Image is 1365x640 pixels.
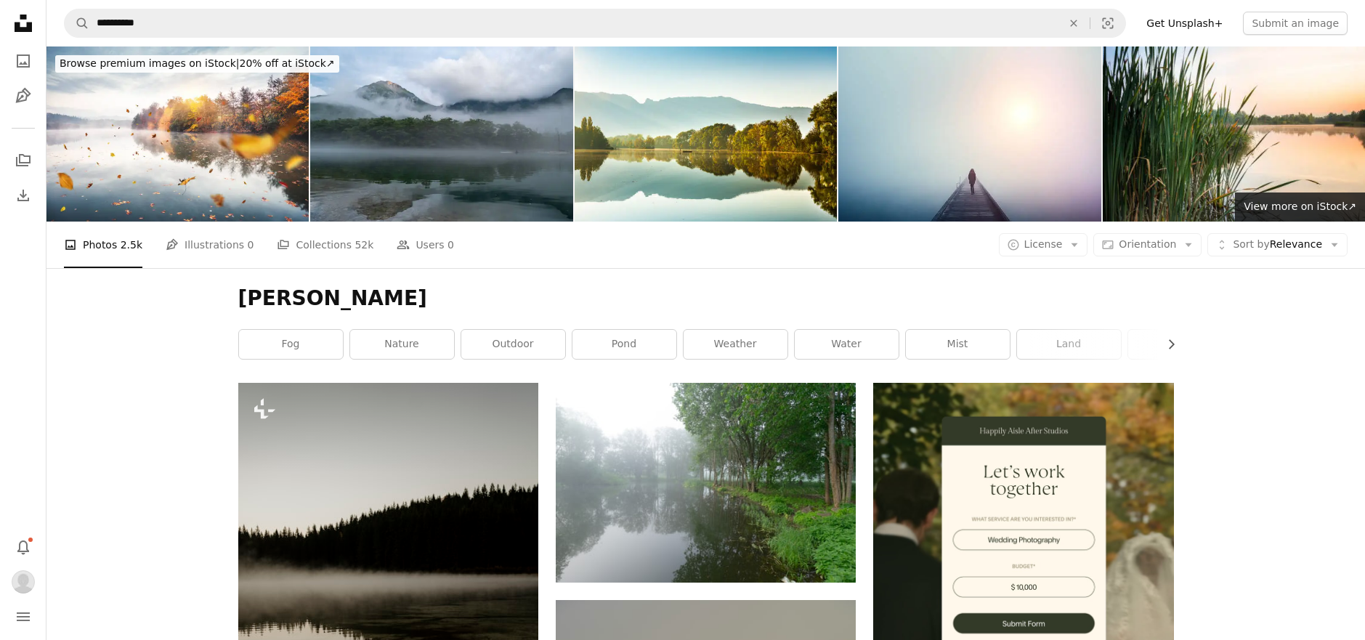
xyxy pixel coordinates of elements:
button: Orientation [1093,233,1202,256]
a: mist [906,330,1010,359]
button: Menu [9,602,38,631]
img: Idyllic lake with reed on the shore at sunrise [1103,46,1365,222]
a: pond [572,330,676,359]
a: fog [239,330,343,359]
button: Visual search [1090,9,1125,37]
button: Search Unsplash [65,9,89,37]
a: weather [684,330,787,359]
a: grey [1128,330,1232,359]
a: Illustrations [9,81,38,110]
span: Orientation [1119,238,1176,250]
button: Sort byRelevance [1207,233,1348,256]
span: License [1024,238,1063,250]
a: Get Unsplash+ [1138,12,1231,35]
img: Taisho Pond and Mount Yakedake shrouded in early morning mist, Kamikochi [310,46,572,222]
span: View more on iStock ↗ [1244,200,1356,212]
button: Clear [1058,9,1090,37]
span: 20% off at iStock ↗ [60,57,335,69]
img: Avatar of user Silvana Peraza [12,570,35,594]
a: land [1017,330,1121,359]
button: Notifications [9,532,38,562]
form: Find visuals sitewide [64,9,1126,38]
a: a body of water surrounded by a forest [238,601,538,614]
a: A body of water surrounded by trees and bushes [556,476,856,489]
button: Submit an image [1243,12,1348,35]
a: Users 0 [397,222,454,268]
button: Profile [9,567,38,596]
span: Relevance [1233,238,1322,252]
a: water [795,330,899,359]
a: Collections 52k [277,222,373,268]
a: Home — Unsplash [9,9,38,41]
img: Crossing The Bridge [838,46,1101,222]
img: Reflections at lake in the morning [575,46,837,222]
h1: [PERSON_NAME] [238,285,1174,312]
a: Download History [9,181,38,210]
a: outdoor [461,330,565,359]
a: Illustrations 0 [166,222,254,268]
span: Sort by [1233,238,1269,250]
a: View more on iStock↗ [1235,193,1365,222]
button: scroll list to the right [1158,330,1174,359]
a: Browse premium images on iStock|20% off at iStock↗ [46,46,348,81]
button: License [999,233,1088,256]
a: Photos [9,46,38,76]
span: 0 [248,237,254,253]
span: 52k [355,237,373,253]
a: Collections [9,146,38,175]
a: nature [350,330,454,359]
span: Browse premium images on iStock | [60,57,239,69]
span: 0 [447,237,454,253]
img: Flying Autumn Leaves [46,46,309,222]
img: A body of water surrounded by trees and bushes [556,383,856,583]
